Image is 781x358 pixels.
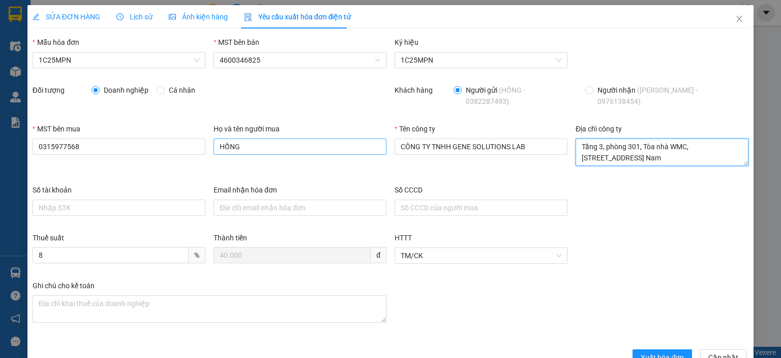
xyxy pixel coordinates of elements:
[100,85,153,96] span: Doanh nghiệp
[116,13,124,20] span: clock-circle
[169,13,176,20] span: picture
[33,295,386,323] textarea: Ghi chú đơn hàng Ghi chú cho kế toán
[597,86,698,105] span: ([PERSON_NAME] - 0976138454)
[33,38,79,46] label: Mẫu hóa đơn
[244,13,252,21] img: icon
[593,85,745,107] span: Người nhận
[576,139,748,166] textarea: Địa chỉ công ty
[395,139,567,155] input: Tên công ty
[244,13,351,21] span: Yêu cầu xuất hóa đơn điện tử
[214,38,259,46] label: MST bên bán
[395,200,567,216] input: Số CCCD
[371,247,386,263] span: đ
[735,15,743,23] span: close
[576,125,622,133] label: Địa chỉ công ty
[395,38,418,46] label: Ký hiệu
[33,13,40,20] span: edit
[189,247,205,263] span: %
[33,186,72,194] label: Số tài khoản
[214,139,386,155] input: Họ và tên người mua
[214,234,247,242] label: Thành tiền
[33,86,65,94] label: Đối tượng
[395,125,435,133] label: Tên công ty
[33,282,95,290] label: Ghi chú cho kế toán
[395,234,412,242] label: HTTT
[39,52,199,68] span: 1C25MPN
[33,234,64,242] label: Thuế suất
[33,13,100,21] span: SỬA ĐƠN HÀNG
[220,52,380,68] span: 4600346825
[462,85,573,107] span: Người gửi
[395,86,433,94] label: Khách hàng
[116,13,153,21] span: Lịch sử
[214,125,280,133] label: Họ và tên người mua
[401,52,561,68] span: 1C25MPN
[214,200,386,216] input: Email nhận hóa đơn
[395,186,423,194] label: Số CCCD
[169,13,228,21] span: Ảnh kiện hàng
[33,200,205,216] input: Số tài khoản
[725,5,754,34] button: Close
[165,85,199,96] span: Cá nhân
[33,125,80,133] label: MST bên mua
[214,186,277,194] label: Email nhận hóa đơn
[401,248,561,263] span: TM/CK
[33,139,205,155] input: MST bên mua
[33,247,189,263] input: Thuế suất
